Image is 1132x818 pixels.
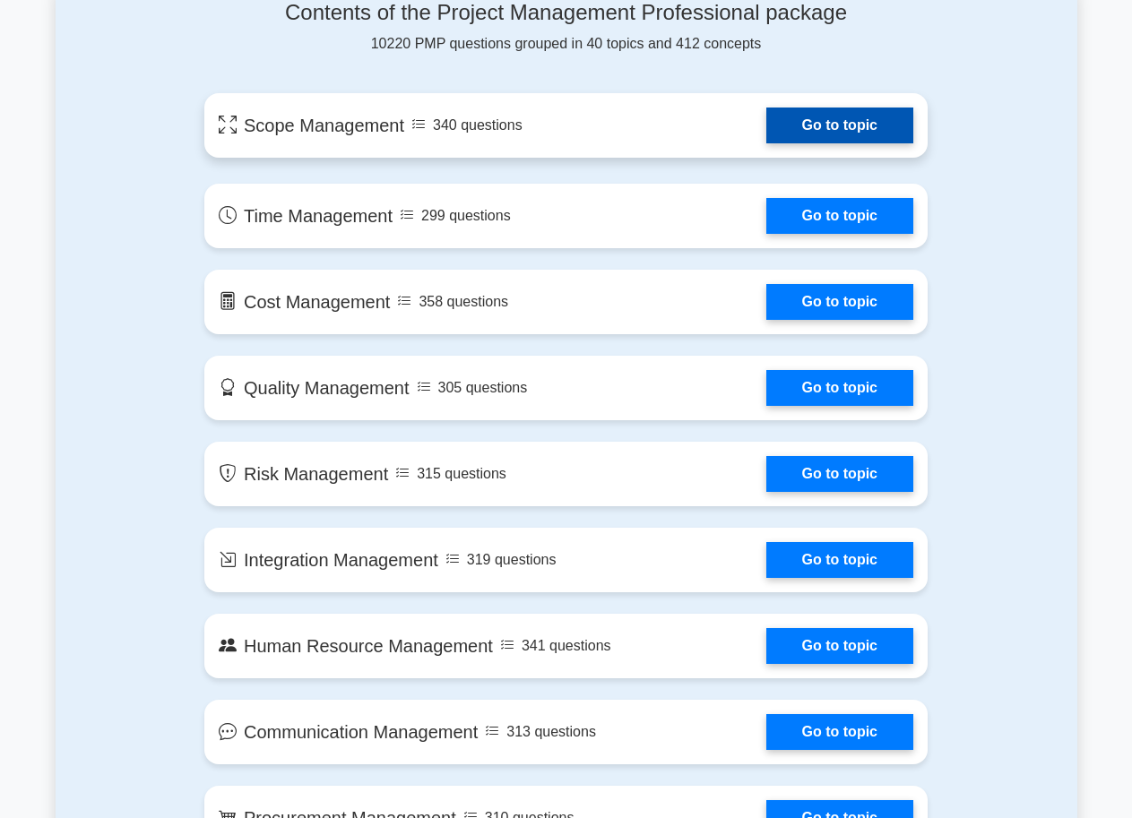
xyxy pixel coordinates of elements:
[766,370,913,406] a: Go to topic
[766,714,913,750] a: Go to topic
[766,284,913,320] a: Go to topic
[766,628,913,664] a: Go to topic
[766,542,913,578] a: Go to topic
[766,108,913,143] a: Go to topic
[766,198,913,234] a: Go to topic
[766,456,913,492] a: Go to topic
